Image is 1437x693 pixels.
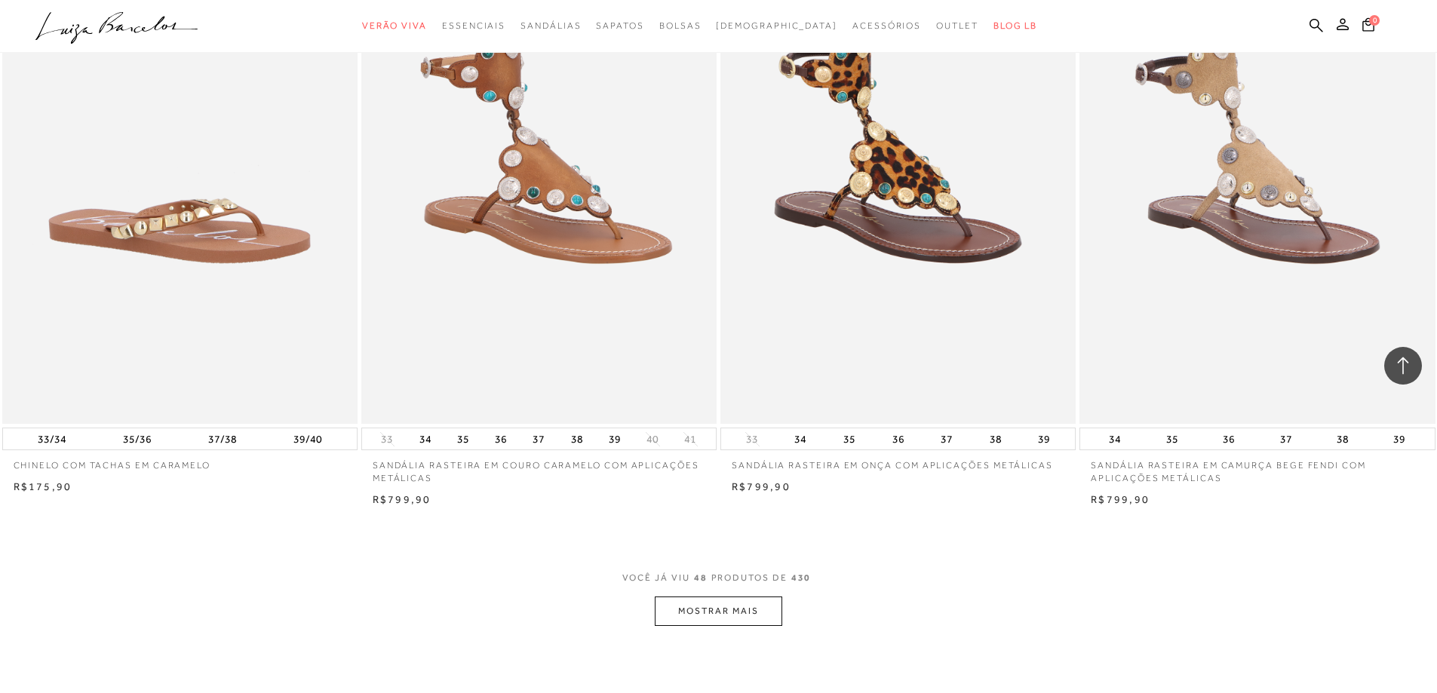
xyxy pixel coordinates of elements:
span: R$799,90 [732,480,791,492]
span: Essenciais [442,20,505,31]
button: 35 [453,428,474,449]
button: MOSTRAR MAIS [655,596,781,626]
a: categoryNavScreenReaderText [362,12,427,40]
span: Sandálias [520,20,581,31]
button: 39/40 [289,428,327,449]
a: SANDÁLIA RASTEIRA EM ONÇA COM APLICAÇÕES METÁLICAS [720,450,1076,472]
a: SANDÁLIA RASTEIRA EM CAMURÇA BEGE FENDI COM APLICAÇÕES METÁLICAS [1079,450,1435,485]
span: [DEMOGRAPHIC_DATA] [716,20,837,31]
a: BLOG LB [993,12,1037,40]
span: 0 [1369,15,1380,26]
span: R$799,90 [1091,493,1150,505]
a: noSubCategoriesText [716,12,837,40]
a: categoryNavScreenReaderText [596,12,643,40]
span: Acessórios [852,20,921,31]
button: 38 [1332,428,1353,449]
button: 35 [1162,428,1183,449]
button: 34 [415,428,436,449]
a: categoryNavScreenReaderText [852,12,921,40]
button: 34 [1104,428,1125,449]
span: R$799,90 [373,493,431,505]
button: 40 [642,432,663,446]
button: 35 [839,428,860,449]
button: 39 [604,428,625,449]
button: 33/34 [33,428,71,449]
a: categoryNavScreenReaderText [520,12,581,40]
button: 0 [1358,17,1379,37]
span: Bolsas [659,20,702,31]
button: 37 [528,428,549,449]
button: 36 [490,428,511,449]
span: Sapatos [596,20,643,31]
span: R$175,90 [14,480,72,492]
span: 430 [791,572,812,583]
button: 39 [1389,428,1410,449]
button: 38 [985,428,1006,449]
button: 33 [742,432,763,446]
button: 37/38 [204,428,241,449]
button: 34 [790,428,811,449]
button: 39 [1033,428,1055,449]
button: 38 [567,428,588,449]
span: BLOG LB [993,20,1037,31]
span: Outlet [936,20,978,31]
span: VOCÊ JÁ VIU PRODUTOS DE [622,572,815,583]
a: categoryNavScreenReaderText [442,12,505,40]
a: categoryNavScreenReaderText [659,12,702,40]
button: 36 [888,428,909,449]
button: 33 [376,432,398,446]
button: 37 [936,428,957,449]
button: 36 [1218,428,1239,449]
a: SANDÁLIA RASTEIRA EM COURO CARAMELO COM APLICAÇÕES METÁLICAS [361,450,717,485]
a: CHINELO COM TACHAS EM CARAMELO [2,450,358,472]
button: 37 [1276,428,1297,449]
button: 35/36 [118,428,156,449]
a: categoryNavScreenReaderText [936,12,978,40]
span: 48 [694,572,708,583]
button: 41 [680,432,701,446]
span: Verão Viva [362,20,427,31]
